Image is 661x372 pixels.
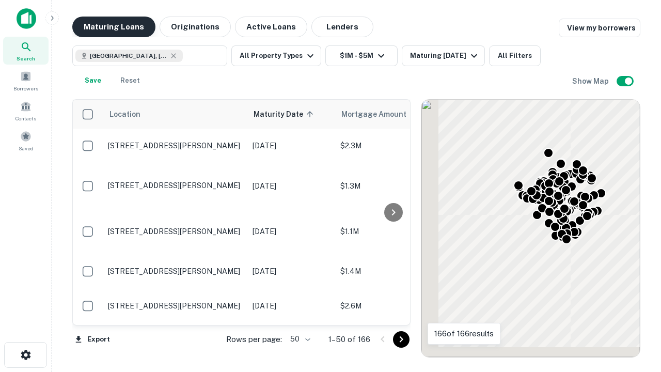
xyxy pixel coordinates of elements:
p: [DATE] [253,266,330,277]
button: Active Loans [235,17,307,37]
th: Location [103,100,247,129]
p: [DATE] [253,300,330,312]
p: Rows per page: [226,333,282,346]
p: $1.3M [340,180,444,192]
div: 50 [286,332,312,347]
span: Location [109,108,140,120]
p: $2.6M [340,300,444,312]
div: Maturing [DATE] [410,50,480,62]
button: Export [72,332,113,347]
a: View my borrowers [559,19,640,37]
p: [STREET_ADDRESS][PERSON_NAME] [108,141,242,150]
p: $1.1M [340,226,444,237]
th: Maturity Date [247,100,335,129]
span: Borrowers [13,84,38,92]
p: [STREET_ADDRESS][PERSON_NAME] [108,181,242,190]
button: Reset [114,70,147,91]
a: Search [3,37,49,65]
th: Mortgage Amount [335,100,449,129]
iframe: Chat Widget [609,289,661,339]
p: [DATE] [253,180,330,192]
button: All Property Types [231,45,321,66]
span: Maturity Date [254,108,317,120]
p: 166 of 166 results [434,328,494,340]
p: [DATE] [253,140,330,151]
button: Maturing Loans [72,17,155,37]
a: Borrowers [3,67,49,95]
button: Maturing [DATE] [402,45,485,66]
span: Search [17,54,35,63]
p: [DATE] [253,226,330,237]
p: [STREET_ADDRESS][PERSON_NAME] [108,301,242,311]
span: [GEOGRAPHIC_DATA], [GEOGRAPHIC_DATA], [GEOGRAPHIC_DATA] [90,51,167,60]
button: Save your search to get updates of matches that match your search criteria. [76,70,109,91]
button: Go to next page [393,331,410,348]
p: 1–50 of 166 [328,333,370,346]
a: Saved [3,127,49,154]
button: Lenders [311,17,373,37]
span: Saved [19,144,34,152]
div: 0 0 [421,100,640,357]
p: [STREET_ADDRESS][PERSON_NAME] [108,267,242,276]
a: Contacts [3,97,49,125]
span: Mortgage Amount [341,108,420,120]
span: Contacts [15,114,36,122]
p: [STREET_ADDRESS][PERSON_NAME] [108,227,242,236]
p: $1.4M [340,266,444,277]
button: Originations [160,17,231,37]
img: capitalize-icon.png [17,8,36,29]
p: $2.3M [340,140,444,151]
h6: Show Map [572,75,610,87]
button: All Filters [489,45,541,66]
button: $1M - $5M [325,45,398,66]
